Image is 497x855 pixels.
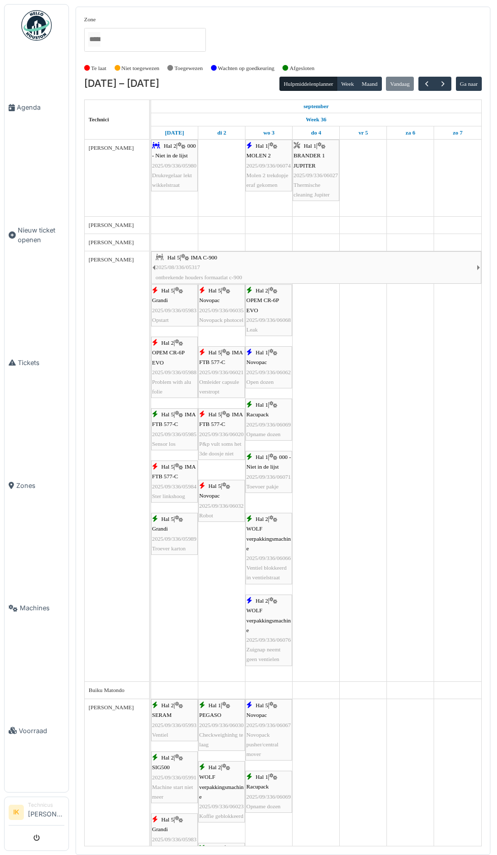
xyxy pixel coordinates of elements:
a: 5 september 2025 [356,126,371,139]
span: Novopac [246,712,267,718]
span: 2025/09/336/06068 [246,317,291,323]
div: | [152,410,197,449]
span: Hal 1 [256,774,268,780]
a: 6 september 2025 [403,126,418,139]
span: SIG500 [152,764,170,770]
span: 2025/09/336/06062 [246,369,291,375]
span: Hal 5 [208,349,221,355]
div: | [246,286,291,335]
span: 2025/09/336/05980 [152,162,197,169]
a: Zones [5,424,68,547]
span: 2025/09/336/06035 [199,307,244,313]
span: Technici [89,116,109,122]
span: [PERSON_NAME] [89,256,134,262]
div: | [199,348,244,397]
div: | [246,141,291,190]
input: Alles [88,32,100,47]
span: Hal 2 [161,702,174,708]
div: | [199,481,244,520]
span: Hal 5 [161,464,174,470]
div: | [294,141,338,200]
button: Vorige [418,77,435,91]
span: Opname dozen [246,431,280,437]
span: Problem with alu folie [152,379,191,394]
span: 000 - Niet in de lijst [246,454,291,470]
span: [PERSON_NAME] [89,239,134,245]
span: 2025/08/336/05317 [156,264,200,270]
span: [PERSON_NAME] [89,145,134,151]
span: 2025/09/336/06069 [246,794,291,800]
span: 2025/09/336/06023 [199,803,244,809]
span: 2025/09/336/05991 [152,774,197,780]
span: WOLF verpakkingsmachine [246,607,291,633]
span: Hal 1 [256,402,268,408]
span: ontbrekende houders formaatlat c-900 [156,274,242,280]
span: 2025/09/336/05993 [152,722,197,728]
span: Grandi [152,826,168,832]
li: IK [9,805,24,820]
span: Voorraad [19,726,64,736]
a: Agenda [5,46,68,169]
span: Hal 2 [161,754,174,761]
span: Hal 1 [256,454,268,460]
span: Zuignap neemt geen ventielen [246,646,280,662]
span: Open dozen [246,379,274,385]
span: Hal 5 [161,287,174,293]
img: Badge_color-CXgf-gQk.svg [21,10,52,41]
span: Hal 2 [208,764,221,770]
span: Agenda [17,103,64,112]
span: 2025/09/336/05988 [152,369,197,375]
div: | [152,815,197,854]
span: Hal 1 [304,143,316,149]
div: | [152,141,197,190]
span: 2025/09/336/06076 [246,637,291,643]
span: Hal 2 [161,340,174,346]
a: IK Technicus[PERSON_NAME] [9,801,64,826]
span: Hal 2 [256,516,268,522]
span: 2025/09/336/05985 [152,431,197,437]
div: | [246,514,291,582]
span: Hal 5 [161,516,174,522]
span: Racupack [246,411,269,417]
a: Machines [5,547,68,670]
span: WOLF verpakkingsmachine [199,774,244,799]
span: Leak [246,326,258,333]
label: Zone [84,15,96,24]
span: WOLF verpakkingsmachine [246,525,291,551]
div: | [152,286,197,325]
span: Grandi [152,297,168,303]
span: 2025/09/336/06027 [294,172,338,178]
span: Checkweighinhg te laag [199,732,243,747]
a: 1 september 2025 [162,126,187,139]
a: Tickets [5,302,68,424]
div: | [246,400,291,439]
span: Drukregelaar lekt wikkelstraat [152,172,192,188]
a: Week 36 [303,113,329,126]
span: Grandi [152,525,168,532]
span: Opstart [152,317,169,323]
span: 2025/09/336/06074 [246,162,291,169]
span: Ventiel [152,732,168,738]
span: Zones [16,481,64,490]
a: 2 september 2025 [215,126,229,139]
div: | [199,701,244,749]
span: Omleider capsule verstropt [199,379,239,394]
div: | [246,452,291,491]
span: Buiku Matondo [89,687,125,693]
label: Te laat [91,64,106,73]
li: [PERSON_NAME] [28,801,64,823]
button: Week [337,77,358,91]
a: 3 september 2025 [261,126,277,139]
span: Troever karton [152,545,186,551]
div: | [152,701,197,740]
h2: [DATE] – [DATE] [84,78,159,90]
div: | [152,753,197,802]
span: Novopack pusher/central mover [246,732,278,757]
span: Robot [199,512,213,518]
span: Toevoer pakje [246,483,279,489]
div: | [246,701,291,759]
span: IMA C-900 [191,254,217,260]
a: 1 september 2025 [301,100,331,113]
span: BRANDER 1 JUPITER [294,152,325,168]
span: Machines [20,603,64,613]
